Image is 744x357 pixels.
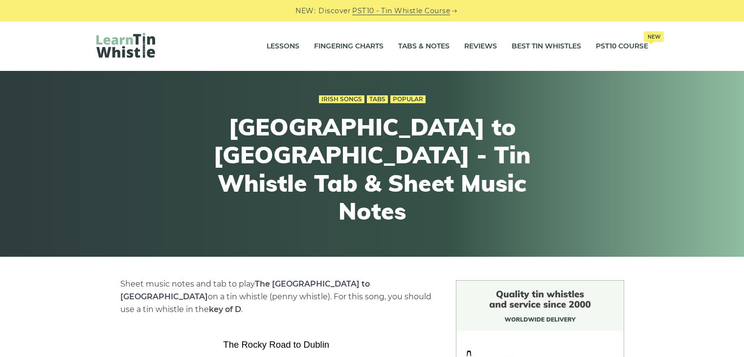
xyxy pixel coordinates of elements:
[398,34,450,59] a: Tabs & Notes
[512,34,581,59] a: Best Tin Whistles
[319,95,364,103] a: Irish Songs
[192,113,552,225] h1: [GEOGRAPHIC_DATA] to [GEOGRAPHIC_DATA] - Tin Whistle Tab & Sheet Music Notes
[267,34,299,59] a: Lessons
[596,34,648,59] a: PST10 CourseNew
[314,34,383,59] a: Fingering Charts
[390,95,426,103] a: Popular
[209,305,241,314] strong: key of D
[367,95,388,103] a: Tabs
[120,278,432,316] p: Sheet music notes and tab to play on a tin whistle (penny whistle). For this song, you should use...
[96,33,155,58] img: LearnTinWhistle.com
[644,31,664,42] span: New
[464,34,497,59] a: Reviews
